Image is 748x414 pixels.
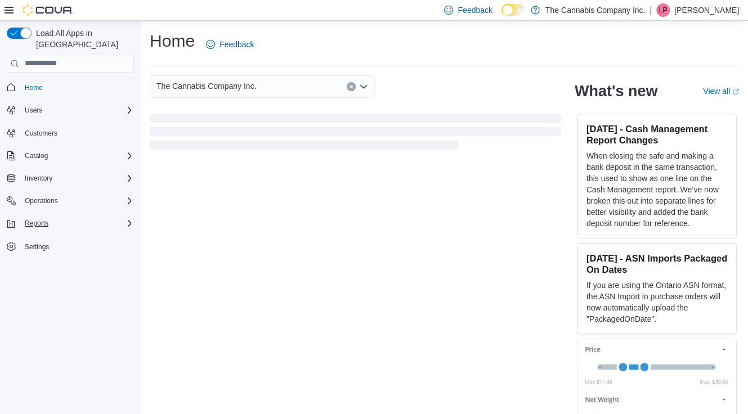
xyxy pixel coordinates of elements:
a: Feedback [201,33,258,56]
button: Inventory [2,170,138,186]
span: Loading [150,116,561,152]
a: Customers [20,127,62,140]
span: Catalog [20,149,134,163]
span: Load All Apps in [GEOGRAPHIC_DATA] [32,28,134,50]
span: Reports [20,217,134,230]
div: Leanne Penn [656,3,670,17]
span: Home [20,80,134,94]
span: Settings [25,242,49,251]
button: Catalog [20,149,52,163]
button: Customers [2,125,138,141]
p: When closing the safe and making a bank deposit in the same transaction, this used to show as one... [586,150,727,229]
span: Customers [20,126,134,140]
span: Reports [25,219,48,228]
button: Users [2,102,138,118]
span: Inventory [20,172,134,185]
span: LP [659,3,668,17]
p: [PERSON_NAME] [674,3,739,17]
p: | [650,3,652,17]
span: Users [20,103,134,117]
span: Settings [20,239,134,253]
span: Operations [20,194,134,208]
a: Home [20,81,47,94]
p: If you are using the Ontario ASN format, the ASN Import in purchase orders will now automatically... [586,280,727,325]
h3: [DATE] - ASN Imports Packaged On Dates [586,253,727,275]
button: Catalog [2,148,138,164]
span: Feedback [458,4,492,16]
button: Settings [2,238,138,254]
span: Home [25,83,43,92]
button: Open list of options [359,82,368,91]
nav: Complex example [7,75,134,284]
button: Reports [20,217,53,230]
button: Operations [20,194,62,208]
button: Clear input [347,82,356,91]
h1: Home [150,30,195,52]
img: Cova [23,4,73,16]
a: Settings [20,240,53,254]
span: Operations [25,196,58,205]
a: View allExternal link [703,87,739,96]
input: Dark Mode [501,4,525,16]
span: Customers [25,129,57,138]
svg: External link [732,88,739,95]
span: The Cannabis Company Inc. [156,79,256,93]
span: Feedback [220,39,254,50]
button: Home [2,79,138,96]
button: Operations [2,193,138,209]
button: Users [20,103,47,117]
h3: [DATE] - Cash Management Report Changes [586,123,727,146]
button: Inventory [20,172,57,185]
span: Catalog [25,151,48,160]
h2: What's new [575,82,657,100]
button: Reports [2,215,138,231]
span: Inventory [25,174,52,183]
p: The Cannabis Company Inc. [545,3,645,17]
span: Users [25,106,42,115]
